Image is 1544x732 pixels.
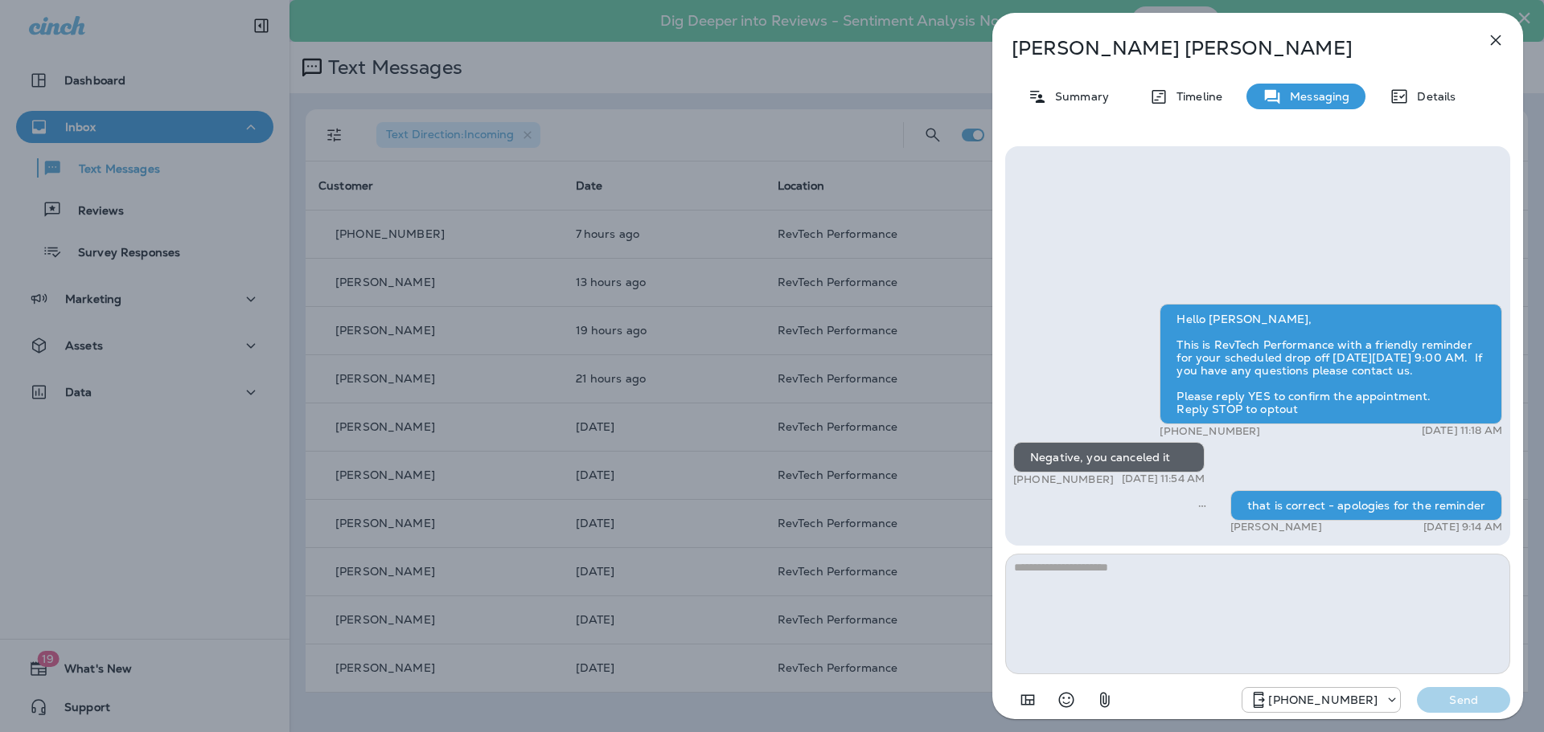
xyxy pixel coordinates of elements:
p: Summary [1047,90,1109,103]
p: Details [1409,90,1456,103]
p: Timeline [1168,90,1222,103]
p: [PHONE_NUMBER] [1160,424,1260,438]
button: Select an emoji [1050,684,1082,716]
button: Add in a premade template [1012,684,1044,716]
p: Messaging [1282,90,1349,103]
div: Negative, you canceled it [1013,442,1205,472]
p: [PERSON_NAME] [PERSON_NAME] [1012,37,1451,59]
p: [PERSON_NAME] [1230,521,1322,534]
div: Hello [PERSON_NAME], This is RevTech Performance with a friendly reminder for your scheduled drop... [1160,304,1502,424]
p: [DATE] 11:54 AM [1122,472,1205,485]
span: Sent [1198,497,1206,512]
p: [PHONE_NUMBER] [1013,472,1114,486]
p: [DATE] 11:18 AM [1422,424,1502,437]
div: +1 (571) 520-7309 [1242,690,1400,710]
p: [DATE] 9:14 AM [1423,521,1502,534]
div: that is correct - apologies for the reminder [1230,490,1502,521]
p: [PHONE_NUMBER] [1268,693,1378,706]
